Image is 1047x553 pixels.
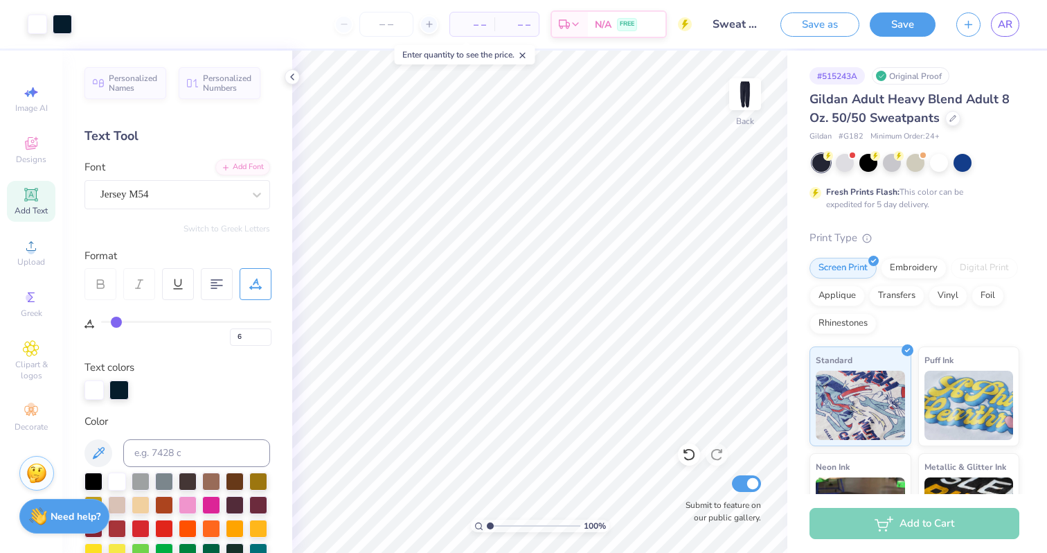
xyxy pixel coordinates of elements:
span: N/A [595,17,611,32]
span: # G182 [839,131,863,143]
div: Color [84,414,270,430]
div: Applique [809,286,865,306]
div: # 515243A [809,67,865,85]
label: Font [84,159,105,175]
a: AR [991,12,1019,37]
div: Screen Print [809,258,877,279]
button: Save [870,12,936,37]
label: Submit to feature on our public gallery. [678,499,761,524]
span: FREE [620,19,634,29]
div: Text Tool [84,127,270,146]
input: Untitled Design [702,10,770,38]
img: Metallic & Glitter Ink [924,477,1014,547]
div: Enter quantity to see the price. [395,45,535,64]
span: Metallic & Glitter Ink [924,459,1006,474]
span: Neon Ink [816,459,850,474]
span: Personalized Names [109,73,158,93]
div: Back [736,115,754,128]
img: Back [731,80,759,108]
input: e.g. 7428 c [123,439,270,467]
strong: Need help? [51,510,100,523]
span: Gildan [809,131,832,143]
img: Puff Ink [924,371,1014,440]
span: – – [503,17,530,32]
div: Vinyl [929,286,967,306]
span: Upload [17,256,45,267]
div: Digital Print [951,258,1018,279]
span: Designs [16,154,46,165]
span: Minimum Order: 24 + [870,131,940,143]
div: Format [84,248,271,264]
div: Foil [972,286,1004,306]
input: – – [359,12,413,37]
button: Switch to Greek Letters [184,223,270,234]
div: This color can be expedited for 5 day delivery. [826,186,996,211]
span: Personalized Numbers [203,73,252,93]
span: Decorate [15,421,48,432]
button: Save as [780,12,859,37]
strong: Fresh Prints Flash: [826,186,900,197]
div: Rhinestones [809,313,877,334]
span: Standard [816,353,852,367]
img: Standard [816,371,905,440]
img: Neon Ink [816,477,905,547]
div: Print Type [809,230,1019,246]
span: Add Text [15,205,48,216]
span: Puff Ink [924,353,954,367]
div: Add Font [215,159,270,175]
span: Greek [21,308,42,319]
div: Embroidery [881,258,947,279]
div: Transfers [869,286,924,306]
div: Original Proof [872,67,949,85]
span: 100 % [584,520,606,532]
span: – – [458,17,486,32]
span: Gildan Adult Heavy Blend Adult 8 Oz. 50/50 Sweatpants [809,91,1010,126]
span: Image AI [15,103,48,114]
label: Text colors [84,360,134,376]
span: AR [998,17,1012,33]
span: Clipart & logos [7,359,55,381]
